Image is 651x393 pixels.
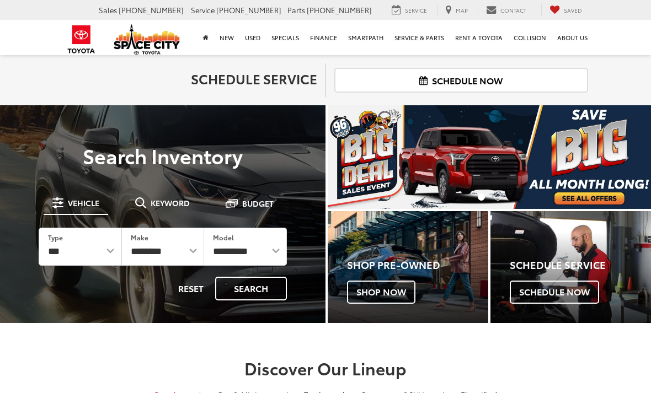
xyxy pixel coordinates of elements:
[169,277,213,300] button: Reset
[494,193,501,201] li: Go to slide number 2.
[602,127,651,186] button: Click to view next picture.
[48,233,63,242] label: Type
[131,233,148,242] label: Make
[214,20,239,55] a: New
[242,200,274,207] span: Budget
[328,127,376,186] button: Click to view previous picture.
[437,4,476,16] a: Map
[500,6,526,14] span: Contact
[119,5,184,15] span: [PHONE_NUMBER]
[552,20,593,55] a: About Us
[478,193,485,201] li: Go to slide number 1.
[347,260,488,271] h4: Shop Pre-Owned
[334,68,588,93] a: Schedule Now
[66,359,585,377] h2: Discover Our Lineup
[450,20,508,55] a: Rent a Toyota
[307,5,372,15] span: [PHONE_NUMBER]
[508,20,552,55] a: Collision
[490,211,651,324] div: Toyota
[328,105,651,208] img: Big Deal Sales Event
[151,199,190,207] span: Keyword
[405,6,427,14] span: Service
[191,5,215,15] span: Service
[328,211,488,324] div: Toyota
[328,105,651,208] div: carousel slide number 1 of 2
[23,144,302,166] h3: Search Inventory
[99,5,117,15] span: Sales
[216,5,281,15] span: [PHONE_NUMBER]
[389,20,450,55] a: Service & Parts
[114,24,180,55] img: Space City Toyota
[305,20,343,55] a: Finance
[61,21,102,57] img: Toyota
[213,233,234,242] label: Model
[490,211,651,324] a: Schedule Service Schedule Now
[510,260,651,271] h4: Schedule Service
[328,211,488,324] a: Shop Pre-Owned Shop Now
[328,105,651,208] section: Carousel section with vehicle pictures - may contain disclaimers.
[383,4,435,16] a: Service
[564,6,582,14] span: Saved
[456,6,468,14] span: Map
[343,20,389,55] a: SmartPath
[478,4,535,16] a: Contact
[287,5,305,15] span: Parts
[347,281,415,304] span: Shop Now
[63,71,317,85] h2: Schedule Service
[239,20,266,55] a: Used
[215,277,287,300] button: Search
[510,281,599,304] span: Schedule Now
[198,20,214,55] a: Home
[266,20,305,55] a: Specials
[68,199,99,207] span: Vehicle
[541,4,590,16] a: My Saved Vehicles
